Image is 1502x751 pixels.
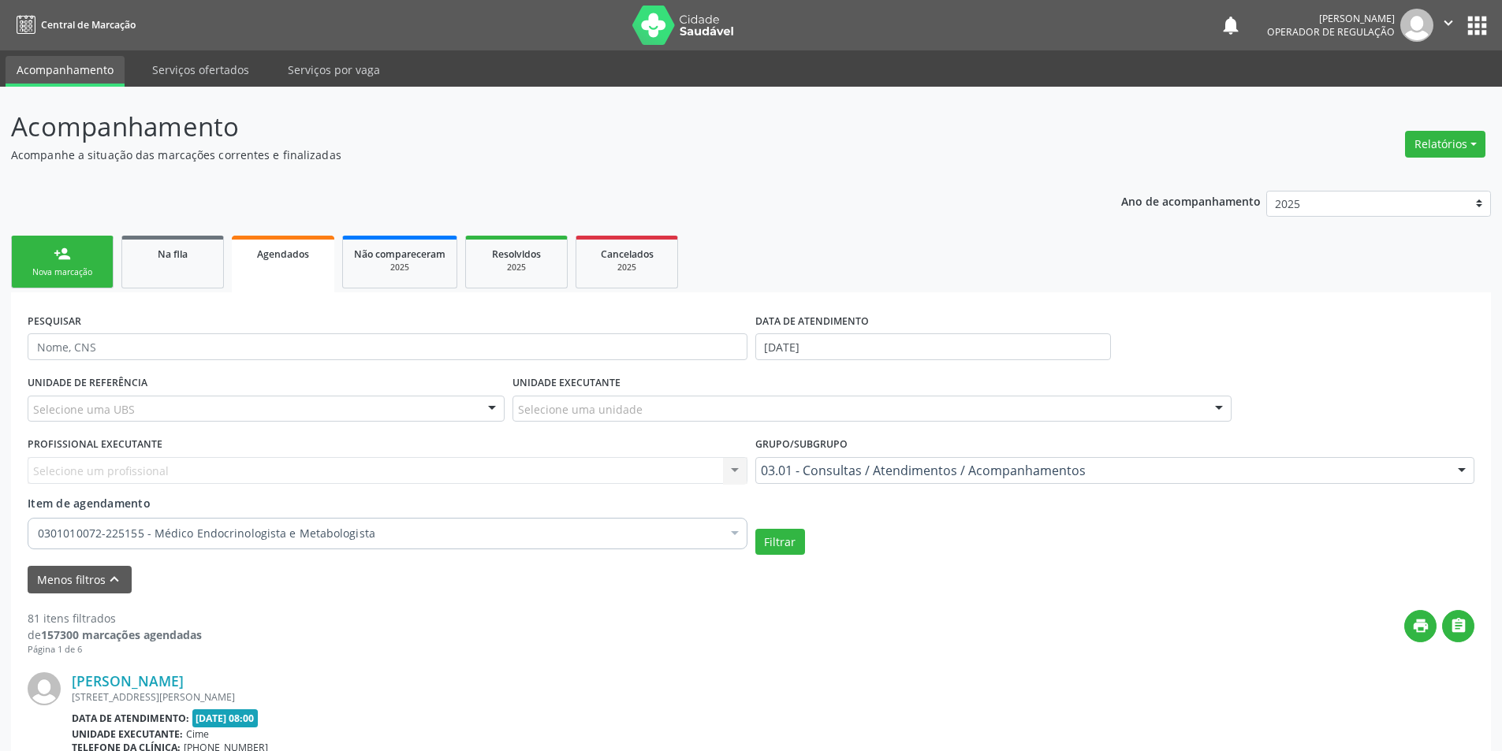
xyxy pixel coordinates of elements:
span: Selecione uma UBS [33,401,135,418]
label: UNIDADE DE REFERÊNCIA [28,371,147,396]
label: Grupo/Subgrupo [755,433,848,457]
span: Não compareceram [354,247,445,261]
i:  [1440,14,1457,32]
div: Página 1 de 6 [28,643,202,656]
button: apps [1463,12,1491,39]
img: img [1400,9,1433,42]
div: [PERSON_NAME] [1267,12,1395,25]
input: Nome, CNS [28,333,747,360]
label: PESQUISAR [28,309,81,333]
button:  [1442,610,1474,642]
div: Nova marcação [23,266,102,278]
i: print [1412,617,1429,634]
button: Filtrar [755,529,805,556]
div: 2025 [477,262,556,273]
i:  [1450,617,1467,634]
span: 03.01 - Consultas / Atendimentos / Acompanhamentos [761,463,1443,478]
p: Acompanhamento [11,107,1047,147]
div: person_add [54,245,71,262]
label: UNIDADE EXECUTANTE [512,371,621,396]
span: 0301010072-225155 - Médico Endocrinologista e Metabologista [38,526,721,541]
span: Central de Marcação [41,18,136,32]
b: Unidade executante: [72,727,183,741]
strong: 157300 marcações agendadas [41,627,202,642]
button:  [1433,9,1463,42]
div: de [28,626,202,643]
span: [DATE] 08:00 [192,709,259,727]
div: 2025 [354,262,445,273]
input: Selecione um intervalo [755,333,1111,360]
label: DATA DE ATENDIMENTO [755,309,869,333]
a: Central de Marcação [11,12,136,38]
span: Selecione uma unidade [518,401,643,418]
div: 2025 [587,262,666,273]
img: img [28,672,61,705]
div: [STREET_ADDRESS][PERSON_NAME] [72,690,1238,704]
span: Cime [186,727,209,741]
i: keyboard_arrow_up [106,571,123,588]
a: Serviços ofertados [141,56,260,84]
button: Menos filtroskeyboard_arrow_up [28,566,132,593]
div: 81 itens filtrados [28,610,202,626]
p: Acompanhe a situação das marcações correntes e finalizadas [11,147,1047,163]
a: Acompanhamento [6,56,125,87]
button: notifications [1220,14,1242,36]
button: print [1404,610,1437,642]
span: Agendados [257,247,309,261]
a: [PERSON_NAME] [72,672,184,690]
span: Operador de regulação [1267,25,1395,39]
p: Ano de acompanhamento [1121,191,1261,210]
a: Serviços por vaga [277,56,391,84]
b: Data de atendimento: [72,712,189,725]
span: Na fila [158,247,188,261]
span: Cancelados [601,247,654,261]
label: PROFISSIONAL EXECUTANTE [28,433,162,457]
span: Item de agendamento [28,496,151,511]
button: Relatórios [1405,131,1485,158]
span: Resolvidos [492,247,541,261]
